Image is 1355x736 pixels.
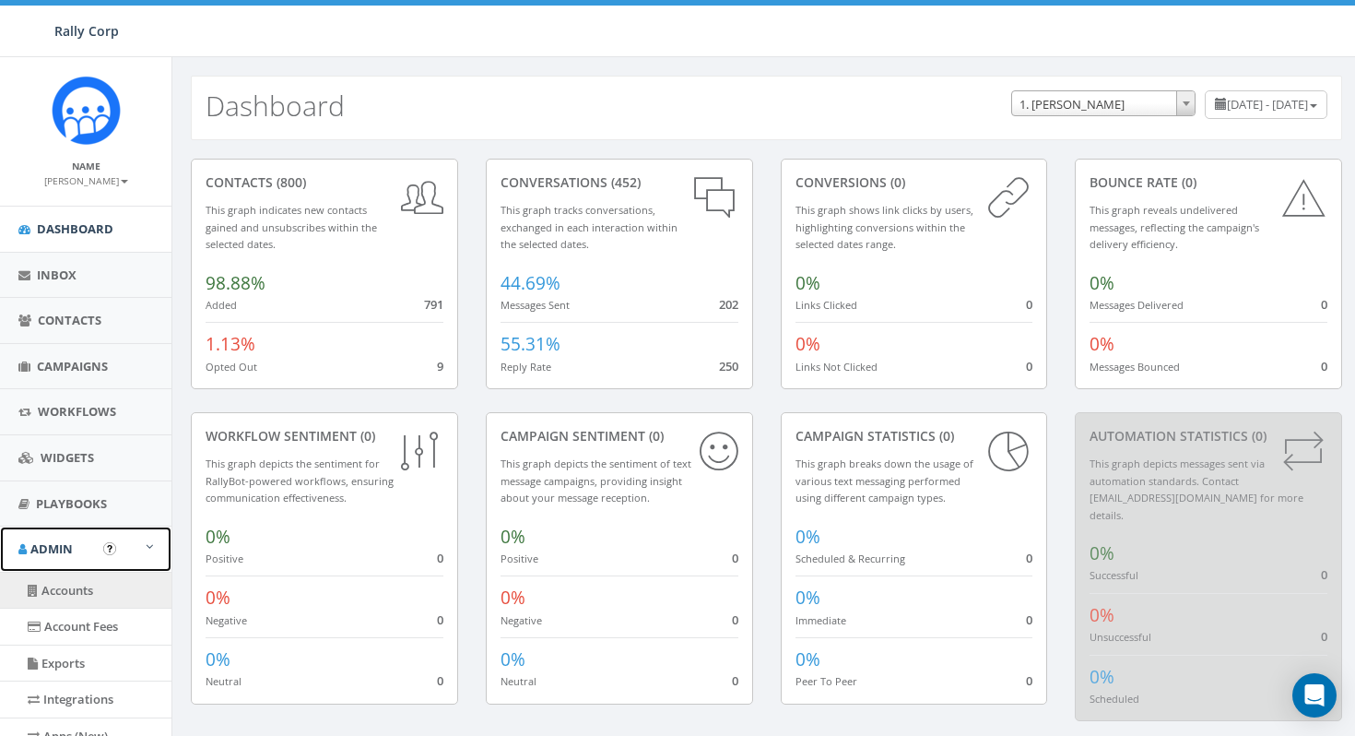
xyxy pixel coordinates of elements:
small: Messages Sent [501,298,570,312]
small: Neutral [206,674,242,688]
div: contacts [206,173,443,192]
small: This graph shows link clicks by users, highlighting conversions within the selected dates range. [795,203,973,251]
span: 0% [1090,332,1114,356]
span: (0) [936,427,954,445]
div: conversations [501,173,738,192]
span: Inbox [37,267,77,283]
small: Scheduled & Recurring [795,552,905,565]
small: Name [72,160,100,172]
span: 0% [501,647,525,671]
small: Reply Rate [501,360,551,374]
span: Dashboard [37,220,113,237]
span: 0% [795,586,820,610]
span: Rally Corp [54,22,119,40]
small: Peer To Peer [795,674,857,688]
div: conversions [795,173,1033,192]
small: This graph tracks conversations, exchanged in each interaction within the selected dates. [501,203,677,251]
div: Automation Statistics [1090,427,1327,445]
button: Open In-App Guide [103,542,116,555]
span: 0% [1090,541,1114,565]
span: 0 [437,611,443,628]
small: Neutral [501,674,536,688]
small: Negative [501,613,542,627]
span: 0 [1321,628,1327,645]
small: Links Not Clicked [795,360,878,374]
span: 0% [1090,271,1114,295]
small: This graph depicts the sentiment of text message campaigns, providing insight about your message ... [501,457,691,505]
span: 9 [437,358,443,374]
span: Widgets [41,449,94,466]
span: 1. James Martin [1012,91,1195,117]
span: 0 [732,611,738,628]
small: Positive [206,552,243,565]
span: Campaigns [37,358,108,374]
span: 0 [1026,672,1032,689]
h2: Dashboard [206,90,345,121]
span: 0 [1026,296,1032,313]
span: (0) [645,427,664,445]
span: 0 [1026,550,1032,566]
span: 0 [1321,296,1327,313]
span: (0) [887,173,905,191]
small: This graph depicts messages sent via automation standards. Contact [EMAIL_ADDRESS][DOMAIN_NAME] f... [1090,457,1303,522]
span: 0 [437,550,443,566]
small: [PERSON_NAME] [44,174,128,187]
span: 0% [501,525,525,549]
span: (0) [1178,173,1196,191]
small: Successful [1090,568,1138,582]
small: Messages Delivered [1090,298,1184,312]
div: Bounce Rate [1090,173,1327,192]
span: 202 [719,296,738,313]
small: This graph breaks down the usage of various text messaging performed using different campaign types. [795,457,973,505]
a: [PERSON_NAME] [44,172,128,188]
span: [DATE] - [DATE] [1227,96,1308,113]
small: Links Clicked [795,298,857,312]
span: 98.88% [206,271,265,295]
span: 1. James Martin [1011,90,1196,116]
small: Positive [501,552,538,565]
small: Immediate [795,613,846,627]
div: Campaign Statistics [795,427,1033,445]
span: 0% [795,332,820,356]
small: Opted Out [206,360,257,374]
span: 0 [1321,358,1327,374]
span: 1.13% [206,332,255,356]
span: 44.69% [501,271,560,295]
span: 0 [732,672,738,689]
span: 0% [795,271,820,295]
small: Negative [206,613,247,627]
span: (0) [357,427,375,445]
span: 0% [501,586,525,610]
span: Playbooks [36,495,107,512]
span: 0% [206,586,230,610]
span: (0) [1248,427,1267,445]
span: 0 [732,550,738,566]
small: This graph reveals undelivered messages, reflecting the campaign's delivery efficiency. [1090,203,1259,251]
small: Unsuccessful [1090,630,1151,644]
span: 0% [1090,603,1114,627]
div: Campaign Sentiment [501,427,738,445]
small: This graph indicates new contacts gained and unsubscribes within the selected dates. [206,203,377,251]
div: Workflow Sentiment [206,427,443,445]
span: 250 [719,358,738,374]
span: Contacts [38,312,101,328]
span: 0% [206,525,230,549]
small: This graph depicts the sentiment for RallyBot-powered workflows, ensuring communication effective... [206,457,394,505]
span: 0% [795,525,820,549]
span: 0% [206,647,230,671]
span: 0% [795,647,820,671]
span: 791 [424,296,443,313]
span: Workflows [38,403,116,420]
span: 55.31% [501,332,560,356]
small: Added [206,298,237,312]
span: (452) [607,173,641,191]
span: 0 [1321,566,1327,583]
small: Messages Bounced [1090,360,1180,374]
span: 0 [1026,611,1032,628]
span: 0% [1090,665,1114,689]
div: Open Intercom Messenger [1292,673,1337,718]
span: 0 [1026,358,1032,374]
img: Icon_1.png [52,76,121,145]
small: Scheduled [1090,692,1139,706]
span: 0 [437,672,443,689]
